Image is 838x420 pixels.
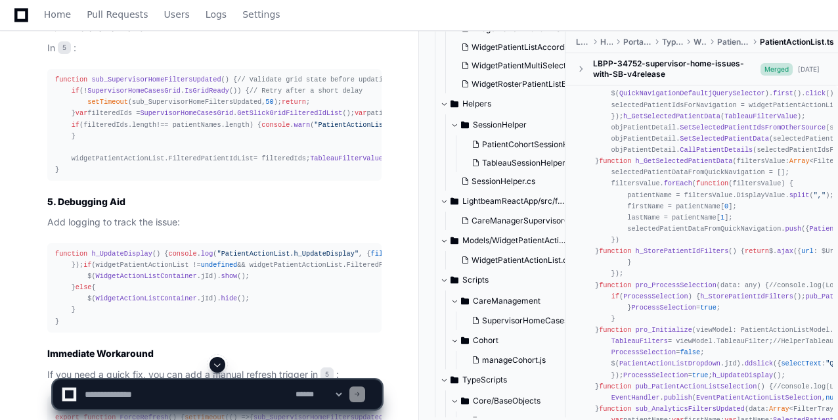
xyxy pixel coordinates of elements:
span: TableauFilter [717,337,769,345]
svg: Directory [461,117,469,133]
span: function [599,157,631,165]
span: pro_ProcessSelection [636,281,717,289]
span: FilteredPatientIdList [169,154,254,162]
span: filteredPatientIds [371,250,444,258]
span: length [132,121,156,129]
span: TableauFilterValue [724,112,797,120]
button: Scripts [440,269,566,291]
span: else [76,283,92,291]
svg: Directory [461,333,469,348]
span: forEach [664,179,692,187]
span: WidgetActionListContainer [96,294,197,302]
span: WidgetRosterPatientListByStepController.cs [472,79,636,89]
span: // Validate grid state before updating [237,76,391,83]
span: FilteredPatientIdList [347,261,431,269]
span: WidgetActionListContainer [96,272,197,280]
span: Settings [242,11,280,18]
span: return [745,247,769,255]
span: url [801,247,813,255]
span: ProcessSelection [611,348,676,356]
span: ajax [777,247,793,255]
span: function [599,247,631,255]
span: Portal.WebNew [623,37,651,47]
span: SetSelectedPatientData [680,135,769,143]
button: WidgetRosterPatientListByStepController.cs [456,75,569,93]
span: WidgetPatientMultiSelectSearchController.cs [472,60,640,71]
span: TableauFilterValue [310,154,383,162]
span: WidgetPatientListAccordionController.cs [472,42,623,53]
span: warn [294,121,311,129]
span: Pull Requests [87,11,148,18]
span: if [83,261,91,269]
span: PatientCohortSessionHelper.cs [482,139,598,150]
span: PatientActionList.ts [760,37,834,47]
span: manageCohort.js [482,355,546,365]
span: h_GetSelectedPatientData [623,112,720,120]
p: Add logging to track the issue: [47,215,382,230]
span: "," [814,191,826,199]
div: ( ) { . ( , { : widgetPatientActionList?. ?. , : . ()?. , : (). () }); (widgetPatientActionList !... [55,248,374,327]
span: SetSelectedPatientIdsFromOtherSource [680,124,826,131]
span: undefined [201,261,237,269]
span: return [282,98,306,106]
button: TableauSessionHelper.cs [466,154,579,172]
button: PatientCohortSessionHelper.cs [466,135,579,154]
span: Models/WidgetPatientActionList [462,235,566,246]
span: function [599,326,631,334]
span: true [700,304,717,312]
span: first [773,89,793,97]
span: var [76,109,87,117]
span: hide [221,294,238,302]
span: console [261,121,290,129]
span: sub_SupervisorHomeFiltersUpdated [91,76,221,83]
div: LBPP-34752-supervisor-home-issues-with-SB-v4release [593,58,761,80]
span: if [72,87,79,95]
button: manageCohort.js [466,351,569,369]
span: CareManagerSupervisorGrid.tsx [472,216,593,226]
span: TableauSessionHelper.cs [482,158,575,168]
span: SupervisorHomeCasesGrid.js [482,315,592,326]
span: WidgetPatientActionList.cs [472,255,571,266]
svg: Directory [451,233,458,248]
span: function [55,76,87,83]
span: TableauFilters [611,337,668,345]
svg: Directory [451,193,458,209]
span: Widgets [694,37,707,47]
span: DisplayValue [737,191,785,199]
span: "PatientActionList.h_UpdateDisplay" [217,250,359,258]
span: function [599,281,631,289]
span: Users [164,11,190,18]
span: GetSlickGridFilteredIdList [237,109,342,117]
span: 1 [720,214,724,222]
span: console [169,250,197,258]
span: jId [201,294,213,302]
button: SessionHelper.cs [456,172,569,191]
button: Models/WidgetPatientActionList [440,230,566,251]
span: show [221,272,238,280]
span: SupervisorHomeCasesGrid [87,87,181,95]
button: WidgetPatientListAccordionController.cs [456,38,569,57]
span: function [696,179,728,187]
button: SessionHelper [451,114,577,135]
span: QuickNavigationDefaultjQuerySelector [619,89,765,97]
span: filtersValue [732,179,781,187]
span: log [201,250,213,258]
span: 0 [724,202,728,210]
span: IsGridReady [185,87,229,95]
strong: Immediate Workaround [47,348,154,359]
span: 50 [265,98,273,106]
button: CareManagerSupervisorGrid.tsx [456,212,569,230]
span: Cohort [473,335,498,346]
span: var [355,109,366,117]
span: h_StorePatientIdFilters [636,247,729,255]
p: In : [47,41,382,56]
span: Array [789,157,810,165]
span: Logs [206,11,227,18]
button: WidgetPatientActionList.cs [456,251,569,269]
span: if [72,121,79,129]
span: pro_Initialize [636,326,692,334]
button: Helpers [440,93,566,114]
span: ProcessSelection [631,304,696,312]
span: if [611,292,619,300]
span: false [680,348,700,356]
